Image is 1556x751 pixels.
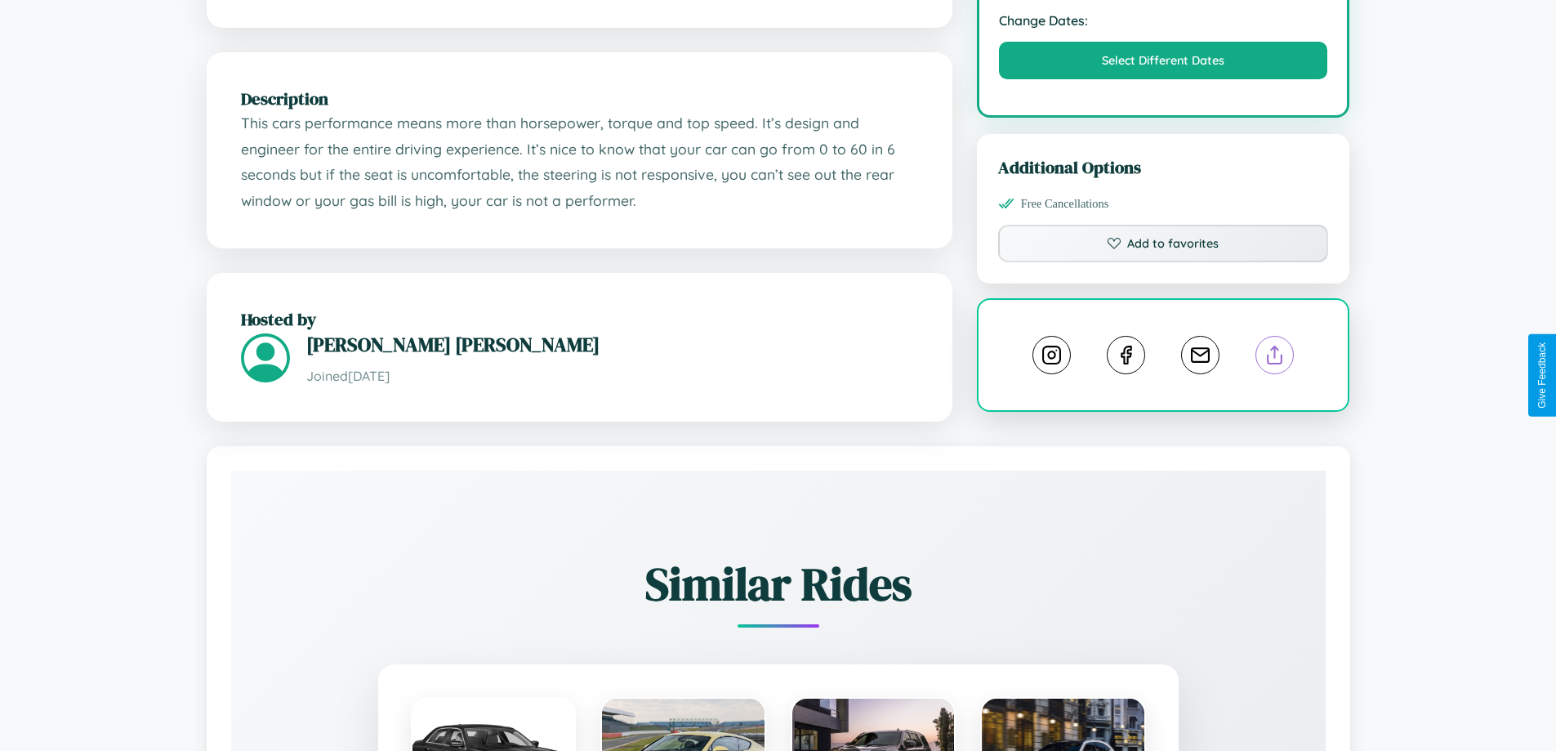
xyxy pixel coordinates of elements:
p: Joined [DATE] [306,364,918,388]
h2: Description [241,87,918,110]
strong: Change Dates: [999,12,1328,29]
button: Select Different Dates [999,42,1328,79]
p: This cars performance means more than horsepower, torque and top speed. It’s design and engineer ... [241,110,918,214]
h3: Additional Options [998,155,1329,179]
div: Give Feedback [1536,342,1548,409]
span: Free Cancellations [1021,197,1109,211]
h2: Similar Rides [288,552,1268,615]
h2: Hosted by [241,307,918,331]
h3: [PERSON_NAME] [PERSON_NAME] [306,331,918,358]
button: Add to favorites [998,225,1329,262]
